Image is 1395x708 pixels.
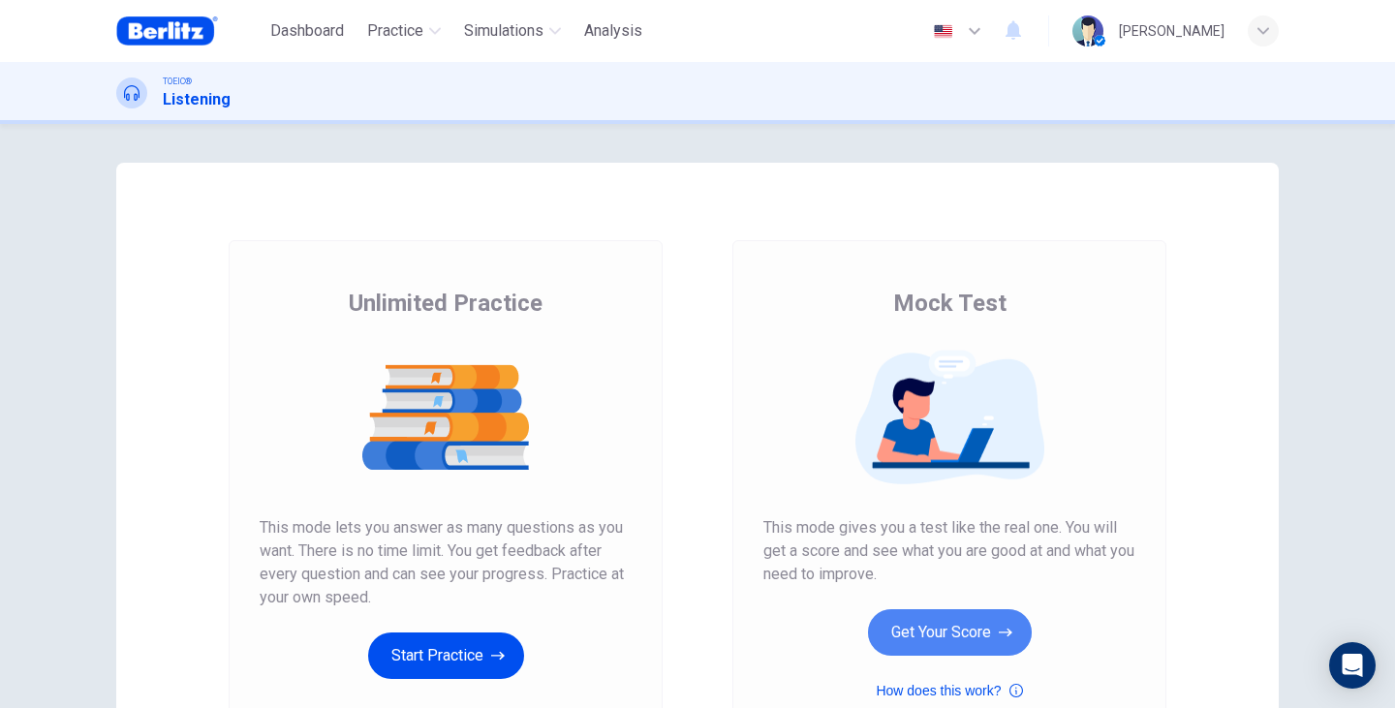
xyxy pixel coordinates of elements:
button: Analysis [576,14,650,48]
button: Get Your Score [868,609,1032,656]
h1: Listening [163,88,231,111]
button: Dashboard [263,14,352,48]
span: This mode gives you a test like the real one. You will get a score and see what you are good at a... [763,516,1135,586]
img: Berlitz Brasil logo [116,12,218,50]
button: How does this work? [876,679,1022,702]
button: Simulations [456,14,569,48]
img: Profile picture [1072,15,1103,46]
div: Open Intercom Messenger [1329,642,1376,689]
span: Analysis [584,19,642,43]
span: This mode lets you answer as many questions as you want. There is no time limit. You get feedback... [260,516,632,609]
div: [PERSON_NAME] [1119,19,1224,43]
button: Start Practice [368,632,524,679]
span: Unlimited Practice [349,288,542,319]
span: Dashboard [270,19,344,43]
span: Mock Test [893,288,1007,319]
span: Simulations [464,19,543,43]
img: en [931,24,955,39]
span: Practice [367,19,423,43]
a: Berlitz Brasil logo [116,12,263,50]
button: Practice [359,14,449,48]
span: TOEIC® [163,75,192,88]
